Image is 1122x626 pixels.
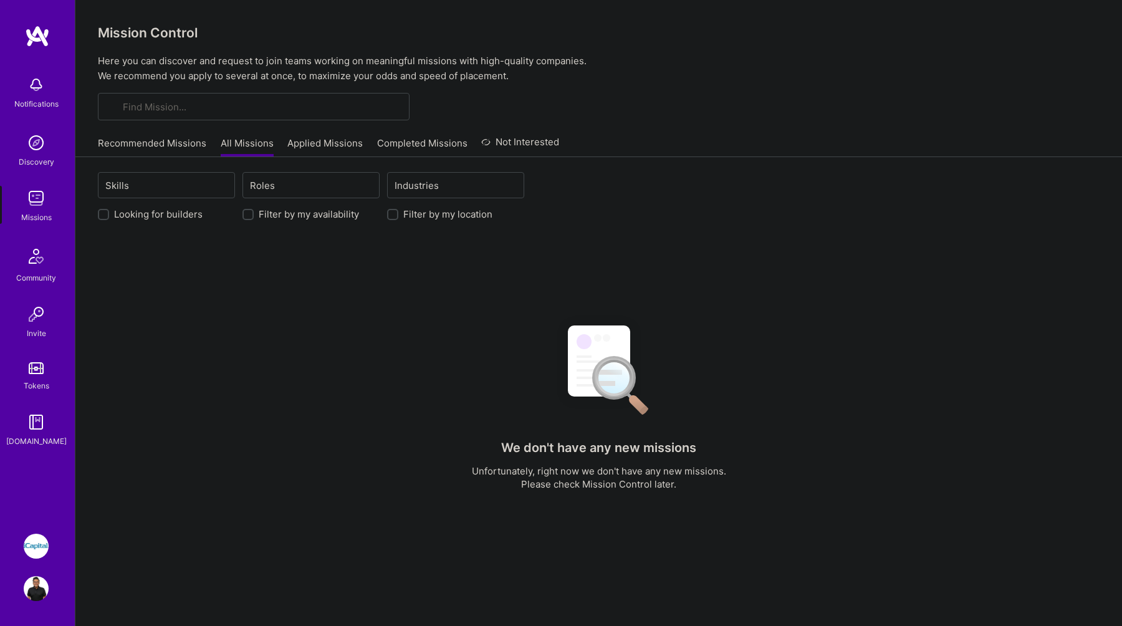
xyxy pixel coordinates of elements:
[98,54,1100,84] p: Here you can discover and request to join teams working on meaningful missions with high-quality ...
[24,576,49,601] img: User Avatar
[21,211,52,224] div: Missions
[287,137,363,157] a: Applied Missions
[16,271,56,284] div: Community
[24,302,49,327] img: Invite
[24,130,49,155] img: discovery
[377,137,467,157] a: Completed Missions
[102,176,132,195] div: Skills
[29,362,44,374] img: tokens
[24,379,49,392] div: Tokens
[123,100,400,113] input: Find Mission...
[98,137,206,157] a: Recommended Missions
[259,208,359,221] label: Filter by my availability
[365,182,371,188] i: icon Chevron
[21,576,52,601] a: User Avatar
[247,176,278,195] div: Roles
[14,97,59,110] div: Notifications
[108,100,122,114] i: icon SearchGrey
[391,176,442,195] div: Industries
[481,135,559,157] a: Not Interested
[25,25,50,47] img: logo
[403,208,492,221] label: Filter by my location
[546,314,652,423] img: No Results
[24,186,49,211] img: teamwork
[27,327,46,340] div: Invite
[472,465,726,478] p: Unfortunately, right now we don't have any new missions.
[220,182,226,188] i: icon Chevron
[24,534,49,559] img: iCapital: Building an Alternative Investment Marketplace
[501,440,696,455] h4: We don't have any new missions
[24,72,49,97] img: bell
[509,182,515,188] i: icon Chevron
[6,435,67,448] div: [DOMAIN_NAME]
[221,137,274,157] a: All Missions
[114,208,203,221] label: Looking for builders
[472,478,726,491] p: Please check Mission Control later.
[19,155,54,168] div: Discovery
[21,534,52,559] a: iCapital: Building an Alternative Investment Marketplace
[98,25,1100,41] h3: Mission Control
[21,241,51,271] img: Community
[24,410,49,435] img: guide book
